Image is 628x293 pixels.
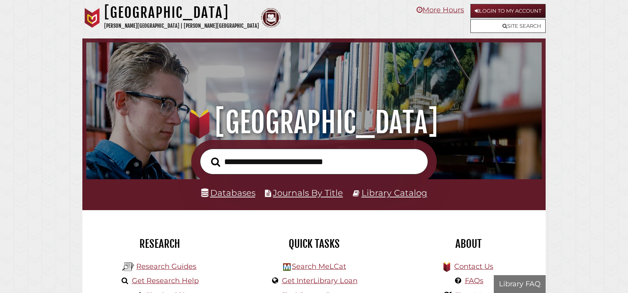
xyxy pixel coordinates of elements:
a: More Hours [417,6,464,14]
h1: [GEOGRAPHIC_DATA] [96,105,532,140]
a: Get Research Help [132,276,199,285]
a: Research Guides [136,262,196,271]
h2: Quick Tasks [243,237,385,251]
a: Login to My Account [470,4,546,18]
a: Site Search [470,19,546,33]
a: FAQs [465,276,483,285]
h2: About [397,237,540,251]
a: Databases [201,188,255,198]
a: Search MeLCat [292,262,346,271]
img: Calvin University [82,8,102,28]
img: Hekman Library Logo [122,261,134,273]
a: Contact Us [454,262,493,271]
img: Hekman Library Logo [283,263,291,271]
img: Calvin Theological Seminary [261,8,281,28]
a: Journals By Title [273,188,343,198]
button: Search [207,155,224,169]
h1: [GEOGRAPHIC_DATA] [104,4,259,21]
a: Library Catalog [362,188,427,198]
i: Search [211,157,220,167]
h2: Research [88,237,231,251]
p: [PERSON_NAME][GEOGRAPHIC_DATA] | [PERSON_NAME][GEOGRAPHIC_DATA] [104,21,259,31]
a: Get InterLibrary Loan [282,276,358,285]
